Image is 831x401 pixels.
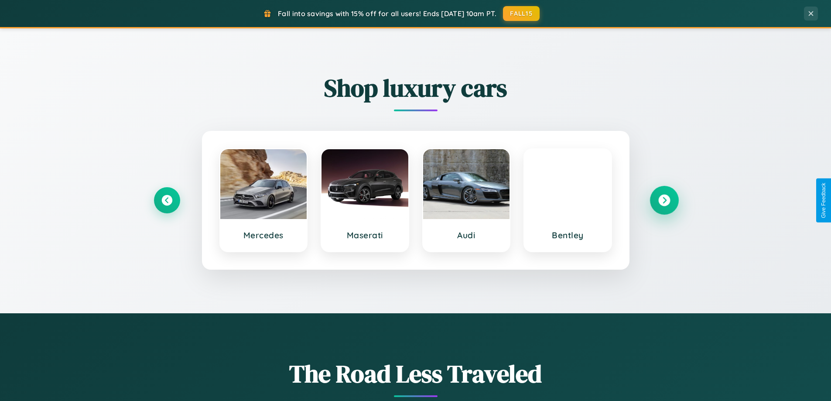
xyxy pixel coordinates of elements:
h1: The Road Less Traveled [154,357,677,391]
div: Give Feedback [821,183,827,218]
h2: Shop luxury cars [154,71,677,105]
h3: Maserati [330,230,400,240]
h3: Audi [432,230,501,240]
button: FALL15 [503,6,540,21]
h3: Bentley [533,230,602,240]
h3: Mercedes [229,230,298,240]
span: Fall into savings with 15% off for all users! Ends [DATE] 10am PT. [278,9,496,18]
